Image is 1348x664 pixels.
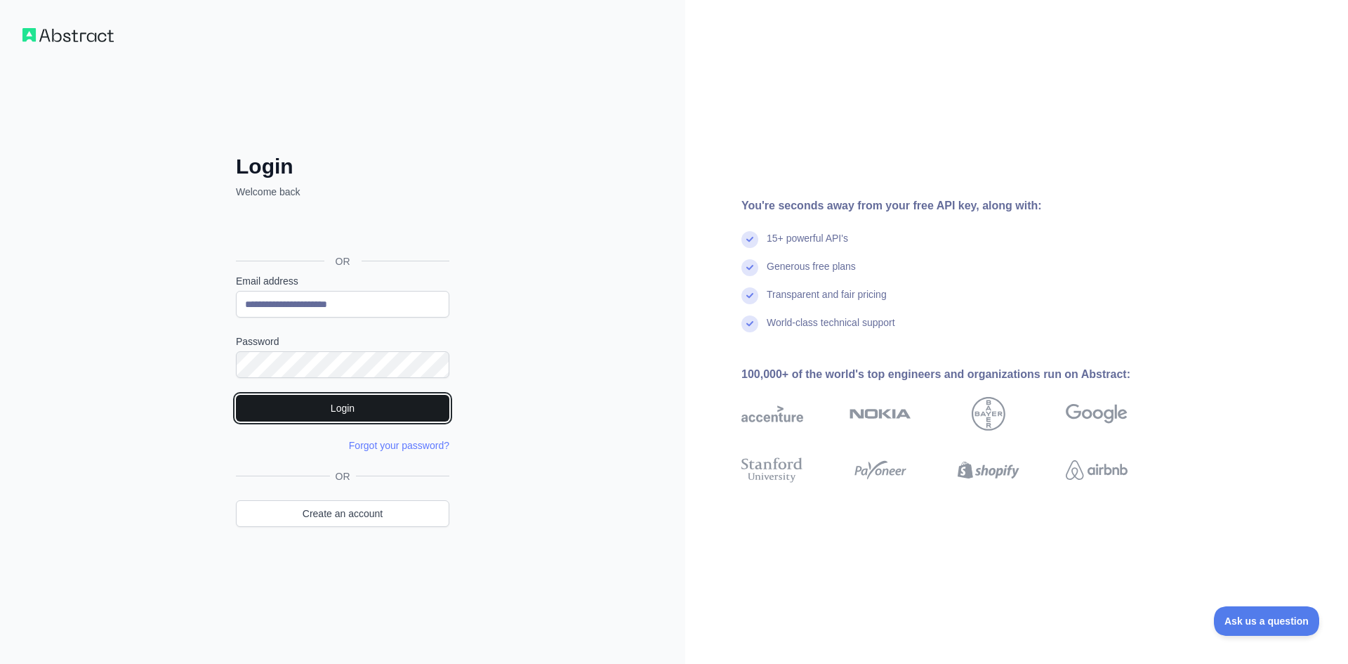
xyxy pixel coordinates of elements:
[741,287,758,304] img: check mark
[850,397,911,431] img: nokia
[767,231,848,259] div: 15+ powerful API's
[236,334,449,349] label: Password
[236,154,449,179] h2: Login
[330,469,356,483] span: OR
[324,254,362,268] span: OR
[741,197,1172,214] div: You're seconds away from your free API key, along with:
[741,259,758,276] img: check mark
[972,397,1005,431] img: bayer
[229,214,454,245] iframe: Schaltfläche „Über Google anmelden“
[1066,397,1128,431] img: google
[236,274,449,288] label: Email address
[1066,455,1128,486] img: airbnb
[958,455,1019,486] img: shopify
[767,315,895,344] div: World-class technical support
[349,440,449,451] a: Forgot your password?
[1214,606,1320,636] iframe: Toggle Customer Support
[22,28,114,42] img: Workflow
[741,397,803,431] img: accenture
[236,395,449,422] button: Login
[767,259,856,287] div: Generous free plans
[850,455,911,486] img: payoneer
[741,366,1172,383] div: 100,000+ of the world's top engineers and organizations run on Abstract:
[236,185,449,199] p: Welcome back
[767,287,887,315] div: Transparent and fair pricing
[741,231,758,248] img: check mark
[741,315,758,332] img: check mark
[236,500,449,527] a: Create an account
[741,455,803,486] img: stanford university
